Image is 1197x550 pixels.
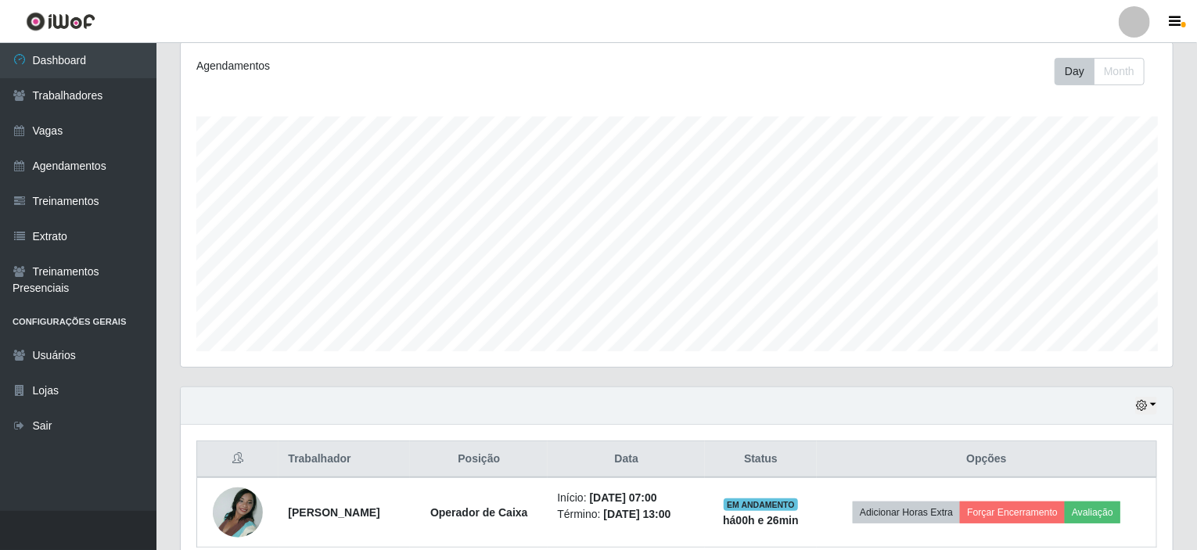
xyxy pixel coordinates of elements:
[817,441,1157,478] th: Opções
[705,441,817,478] th: Status
[723,514,799,527] strong: há 00 h e 26 min
[590,491,657,504] time: [DATE] 07:00
[196,58,583,74] div: Agendamentos
[26,12,95,31] img: CoreUI Logo
[1065,501,1120,523] button: Avaliação
[853,501,960,523] button: Adicionar Horas Extra
[557,490,696,506] li: Início:
[288,506,379,519] strong: [PERSON_NAME]
[603,508,670,520] time: [DATE] 13:00
[548,441,705,478] th: Data
[430,506,528,519] strong: Operador de Caixa
[213,479,263,545] img: 1744154974057.jpeg
[724,498,798,511] span: EM ANDAMENTO
[1055,58,1095,85] button: Day
[960,501,1065,523] button: Forçar Encerramento
[557,506,696,523] li: Término:
[279,441,410,478] th: Trabalhador
[1094,58,1145,85] button: Month
[1055,58,1145,85] div: First group
[410,441,548,478] th: Posição
[1055,58,1157,85] div: Toolbar with button groups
